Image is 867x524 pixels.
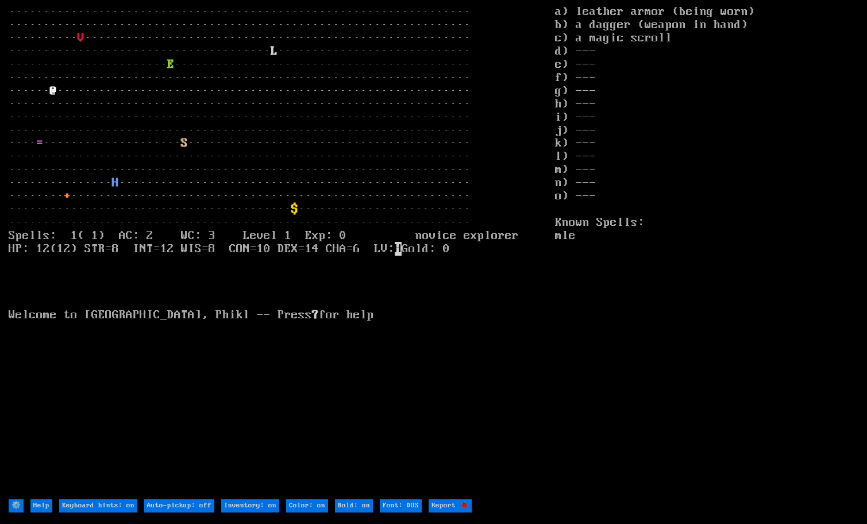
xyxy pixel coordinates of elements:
font: = [36,136,43,150]
input: ⚙️ [9,499,24,513]
font: L [271,44,278,58]
input: Report 🐞 [429,499,472,513]
font: $ [291,202,298,216]
font: @ [50,84,57,98]
font: E [167,57,174,71]
input: Bold: on [335,499,373,513]
font: S [181,136,188,150]
stats: a) leather armor (being worn) b) a dagger (weapon in hand) c) a magic scroll d) --- e) --- f) ---... [555,5,858,498]
input: Auto-pickup: off [144,499,214,513]
input: Color: on [286,499,328,513]
input: Keyboard hints: on [59,499,137,513]
font: + [64,189,71,203]
input: Font: DOS [380,499,422,513]
font: H [112,176,119,190]
input: Inventory: on [221,499,279,513]
larn: ··································································· ·····························... [9,5,555,498]
b: ? [312,308,319,322]
mark: H [395,242,402,256]
font: V [78,31,84,45]
input: Help [30,499,52,513]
